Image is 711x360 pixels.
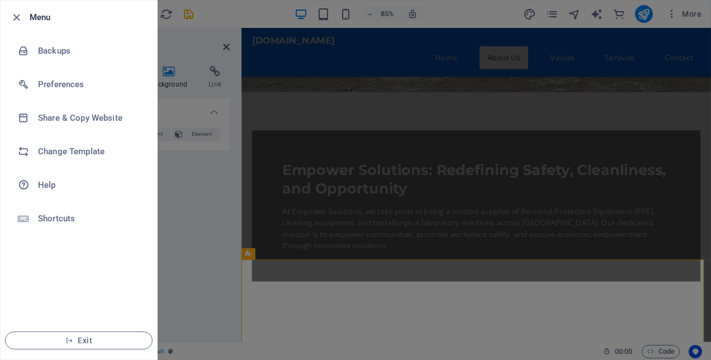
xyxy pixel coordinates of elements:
[15,336,143,345] span: Exit
[5,331,153,349] button: Exit
[38,145,141,158] h6: Change Template
[30,11,148,24] h6: Menu
[38,111,141,125] h6: Share & Copy Website
[1,168,157,202] a: Help
[38,78,141,91] h6: Preferences
[38,178,141,192] h6: Help
[38,212,141,225] h6: Shortcuts
[38,44,141,58] h6: Backups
